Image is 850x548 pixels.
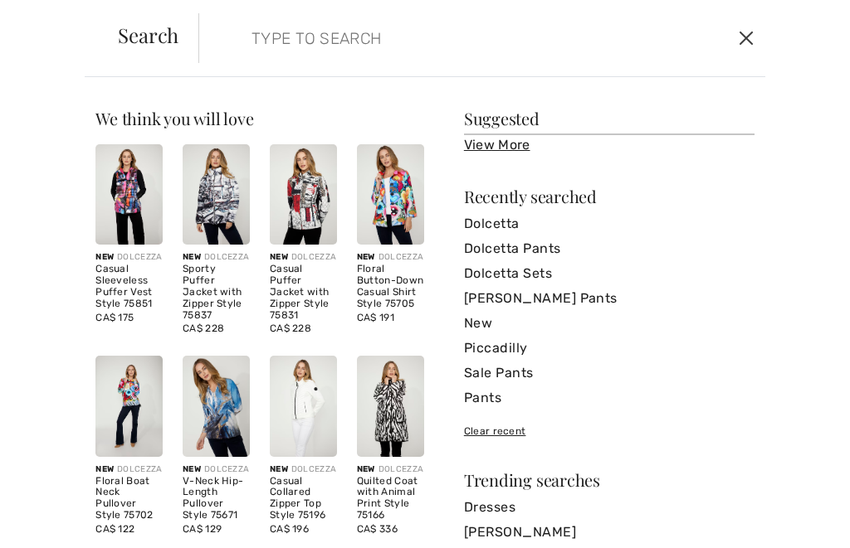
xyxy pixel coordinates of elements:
[239,13,610,63] input: TYPE TO SEARCH
[270,523,309,535] span: CA$ 196
[464,495,755,520] a: Dresses
[183,322,224,334] span: CA$ 228
[183,464,201,474] span: New
[95,312,134,323] span: CA$ 175
[95,144,163,245] img: Casual Sleeveless Puffer Vest Style 75851. As sample
[464,361,755,386] a: Sale Pants
[357,463,424,476] div: DOLCEZZA
[270,322,311,334] span: CA$ 228
[270,464,288,474] span: New
[464,286,755,311] a: [PERSON_NAME] Pants
[95,356,163,456] img: Floral Boat Neck Pullover Style 75702. As sample
[464,211,755,236] a: Dolcetta
[183,463,250,476] div: DOLCEZZA
[464,261,755,286] a: Dolcetta Sets
[464,188,755,205] div: Recently searched
[95,476,163,521] div: Floral Boat Neck Pullover Style 75702
[357,356,424,456] img: Quilted Coat with Animal Print Style 75166. As sample
[464,472,755,488] div: Trending searches
[183,252,201,262] span: New
[95,523,134,535] span: CA$ 122
[95,251,163,264] div: DOLCEZZA
[464,311,755,336] a: New
[95,463,163,476] div: DOLCEZZA
[183,251,250,264] div: DOLCEZZA
[270,356,337,456] img: Casual Collared Zipper Top Style 75196. Off-white
[270,251,337,264] div: DOLCEZZA
[464,424,755,439] div: Clear recent
[357,476,424,521] div: Quilted Coat with Animal Print Style 75166
[183,144,250,245] img: Sporty Puffer Jacket with Zipper Style 75837. As sample
[270,252,288,262] span: New
[270,144,337,245] img: Casual Puffer Jacket with Zipper Style 75831. As sample
[357,464,375,474] span: New
[270,463,337,476] div: DOLCEZZA
[95,264,163,309] div: Casual Sleeveless Puffer Vest Style 75851
[357,264,424,309] div: Floral Button-Down Casual Shirt Style 75705
[357,251,424,264] div: DOLCEZZA
[464,386,755,410] a: Pants
[95,464,114,474] span: New
[735,25,759,51] button: Close
[95,252,114,262] span: New
[357,523,398,535] span: CA$ 336
[183,264,250,321] div: Sporty Puffer Jacket with Zipper Style 75837
[95,107,253,129] span: We think you will love
[270,264,337,321] div: Casual Puffer Jacket with Zipper Style 75831
[270,476,337,521] div: Casual Collared Zipper Top Style 75196
[464,520,755,545] a: [PERSON_NAME]
[357,252,375,262] span: New
[183,356,250,456] img: V-Neck Hip-Length Pullover Style 75671. As sample
[464,236,755,261] a: Dolcetta Pants
[464,135,755,155] div: View More
[464,336,755,361] a: Piccadilly
[183,523,222,535] span: CA$ 129
[183,476,250,521] div: V-Neck Hip-Length Pullover Style 75671
[118,25,178,45] span: Search
[357,312,394,323] span: CA$ 191
[464,110,755,127] div: Suggested
[357,144,424,245] img: Floral Button-Down Casual Shirt Style 75705. As sample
